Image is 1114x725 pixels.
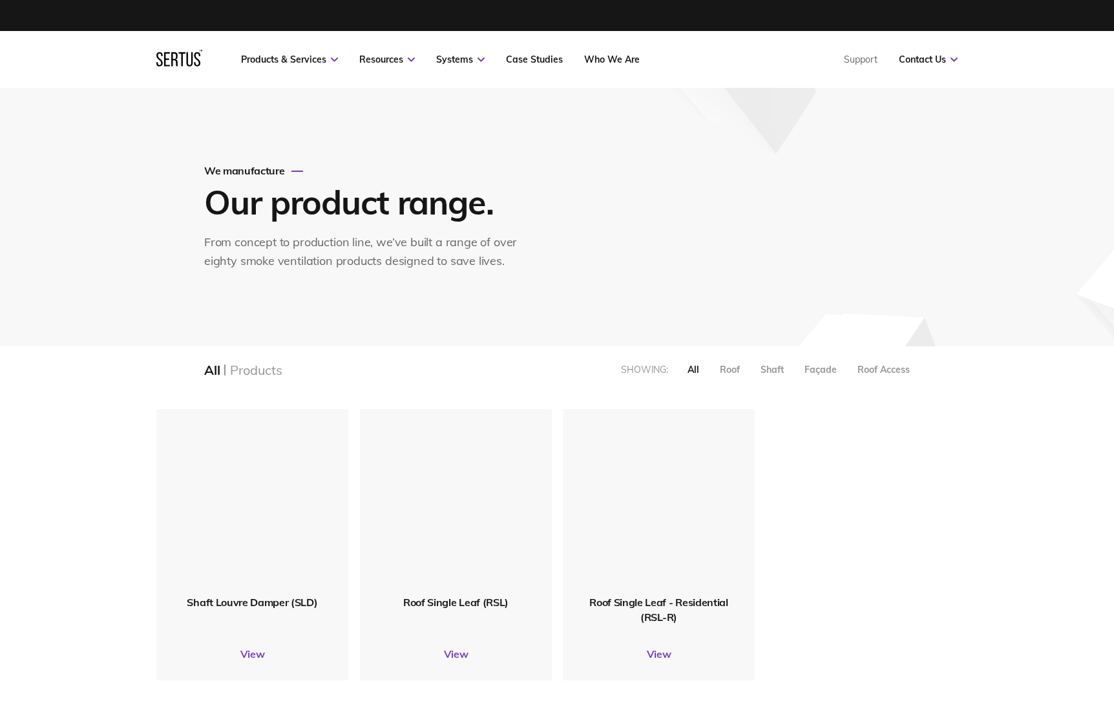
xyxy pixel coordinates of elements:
a: Resources [359,54,415,65]
span: Shaft Louvre Damper (SLD) [187,596,317,609]
div: All [688,364,699,375]
a: Support [844,54,878,65]
a: Case Studies [506,54,563,65]
div: Façade [804,364,837,375]
div: Showing: [621,364,668,375]
a: View [563,647,755,660]
a: Who We Are [584,54,640,65]
div: Roof [720,364,740,375]
div: We manufacture [204,164,531,177]
div: Shaft [761,364,784,375]
div: From concept to production line, we’ve built a range of over eighty smoke ventilation products de... [204,233,531,271]
a: View [360,647,552,660]
div: Roof Access [857,364,910,375]
a: Products & Services [241,54,338,65]
span: Roof Single Leaf (RSL) [403,596,509,609]
h1: Our product range. [204,181,527,223]
a: Systems [436,54,485,65]
a: View [156,647,348,660]
div: Products [230,362,282,378]
span: Roof Single Leaf - Residential (RSL-R) [589,596,728,623]
div: All [204,362,220,378]
a: Contact Us [899,54,958,65]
